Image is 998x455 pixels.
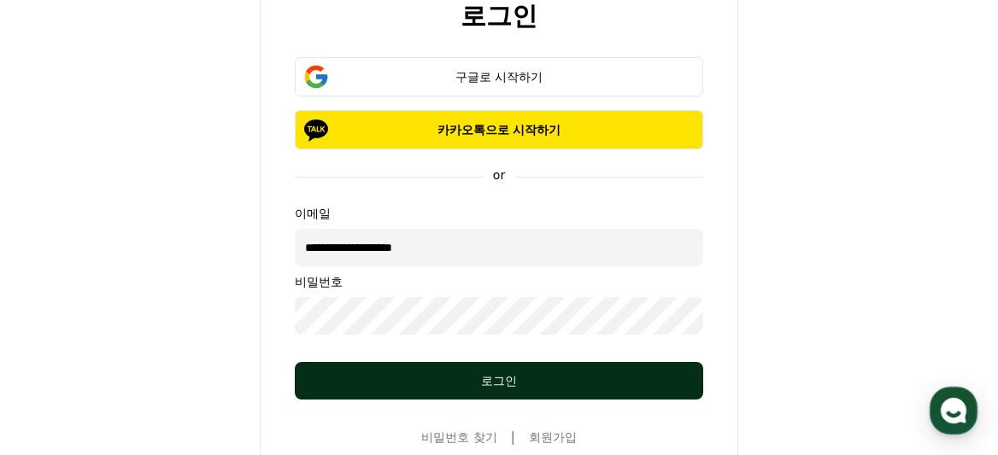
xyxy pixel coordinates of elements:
[295,57,703,96] button: 구글로 시작하기
[295,110,703,149] button: 카카오톡으로 시작하기
[483,166,515,184] p: or
[113,313,220,356] a: 대화
[54,339,64,353] span: 홈
[320,121,678,138] p: 카카오톡으로 시작하기
[5,313,113,356] a: 홈
[320,68,678,85] div: 구글로 시작하기
[220,313,328,356] a: 설정
[461,2,537,30] h2: 로그인
[295,362,703,400] button: 로그인
[529,429,577,446] a: 회원가입
[421,429,496,446] a: 비밀번호 찾기
[329,372,669,389] div: 로그인
[295,273,703,290] p: 비밀번호
[264,339,285,353] span: 설정
[511,427,515,447] span: |
[295,205,703,222] p: 이메일
[156,340,177,353] span: 대화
